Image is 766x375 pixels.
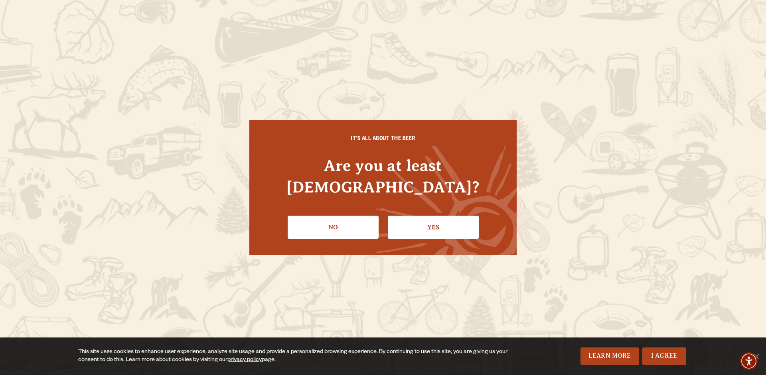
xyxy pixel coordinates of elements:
[740,352,758,370] div: Accessibility Menu
[580,347,639,365] a: Learn More
[265,155,501,197] h4: Are you at least [DEMOGRAPHIC_DATA]?
[288,216,379,239] a: No
[227,357,262,363] a: privacy policy
[78,348,514,364] div: This site uses cookies to enhance user experience, analyze site usage and provide a personalized ...
[388,216,479,239] a: Confirm I'm 21 or older
[265,136,501,143] h6: IT'S ALL ABOUT THE BEER
[642,347,686,365] a: I Agree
